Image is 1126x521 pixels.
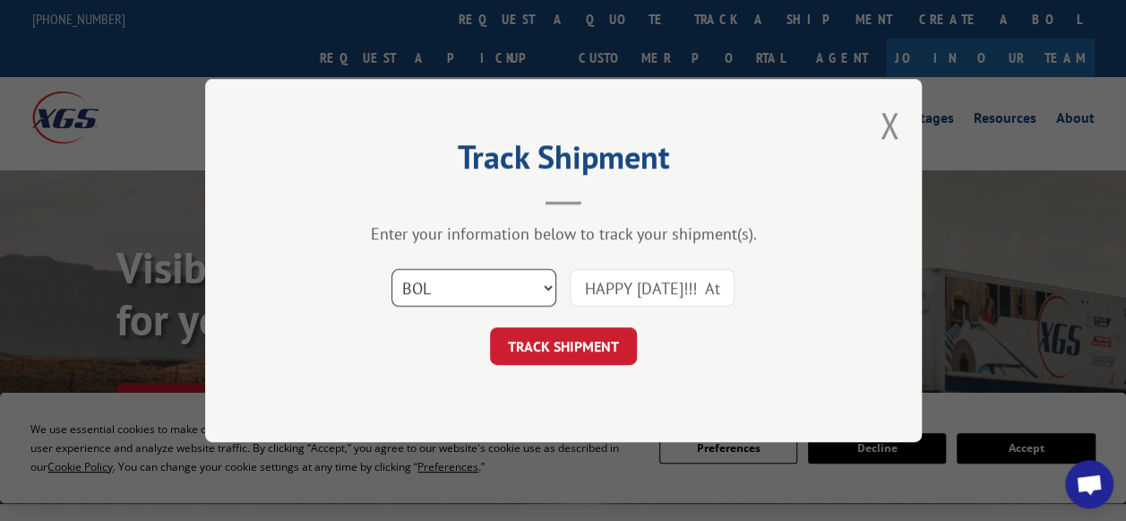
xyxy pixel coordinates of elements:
input: Number(s) [570,269,735,307]
button: Close modal [880,101,899,149]
h2: Track Shipment [295,144,832,178]
div: Enter your information below to track your shipment(s). [295,223,832,244]
div: Open chat [1065,460,1113,508]
button: TRACK SHIPMENT [490,327,637,365]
